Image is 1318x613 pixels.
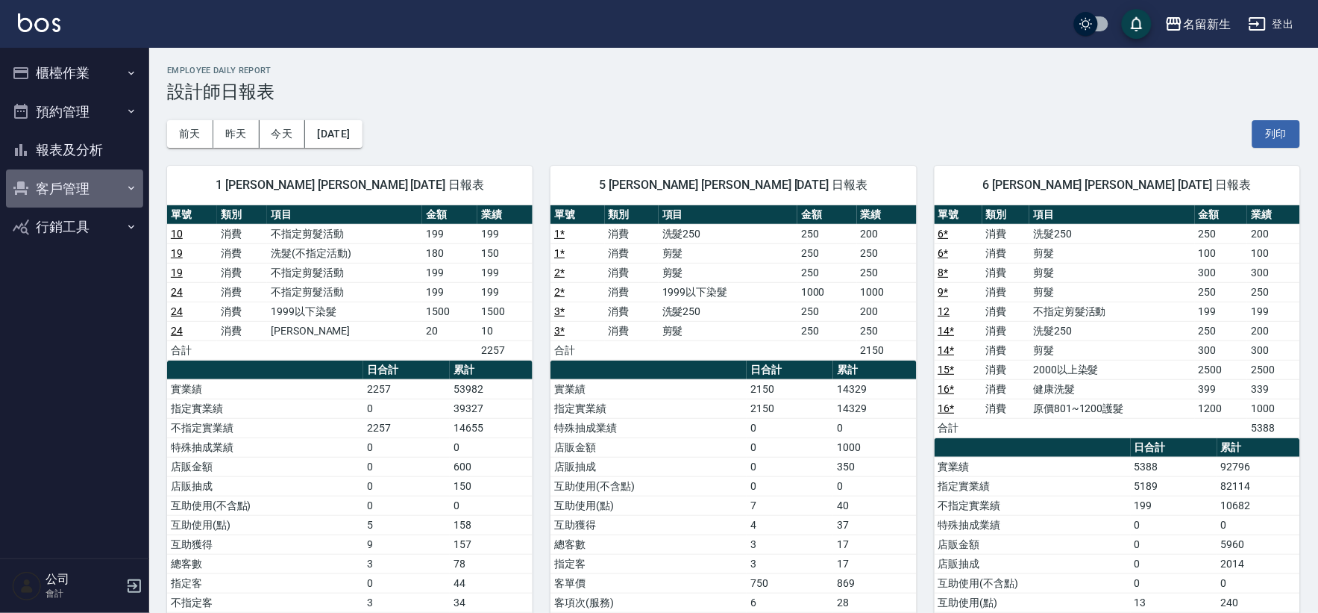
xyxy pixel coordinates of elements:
[659,263,797,282] td: 剪髮
[568,178,898,193] span: 5 [PERSON_NAME] [PERSON_NAME] [DATE] 日報表
[935,205,982,225] th: 單號
[605,321,659,340] td: 消費
[267,321,422,340] td: [PERSON_NAME]
[363,379,450,399] td: 2257
[605,243,659,263] td: 消費
[550,573,747,593] td: 客單價
[363,515,450,535] td: 5
[1217,496,1300,515] td: 10682
[550,476,747,496] td: 互助使用(不含點)
[167,66,1300,75] h2: Employee Daily Report
[747,554,833,573] td: 3
[477,224,533,243] td: 199
[1195,321,1247,340] td: 250
[1217,535,1300,554] td: 5960
[267,282,422,302] td: 不指定剪髮活動
[659,302,797,321] td: 洗髮250
[167,205,533,361] table: a dense table
[363,457,450,476] td: 0
[171,228,183,240] a: 10
[167,340,217,360] td: 合計
[260,120,306,148] button: 今天
[935,476,1131,496] td: 指定實業績
[550,399,747,418] td: 指定實業績
[171,325,183,337] a: 24
[1195,399,1247,418] td: 1200
[267,263,422,282] td: 不指定剪髮活動
[363,535,450,554] td: 9
[422,224,477,243] td: 199
[982,302,1030,321] td: 消費
[857,321,917,340] td: 250
[857,302,917,321] td: 200
[747,438,833,457] td: 0
[450,515,533,535] td: 158
[747,515,833,535] td: 4
[167,81,1300,102] h3: 設計師日報表
[550,205,916,361] table: a dense table
[857,282,917,302] td: 1000
[1195,243,1247,263] td: 100
[450,593,533,612] td: 34
[1247,360,1300,379] td: 2500
[1195,360,1247,379] td: 2500
[747,399,833,418] td: 2150
[167,535,363,554] td: 互助獲得
[982,263,1030,282] td: 消費
[167,457,363,476] td: 店販金額
[6,54,143,93] button: 櫃檯作業
[45,587,122,600] p: 會計
[167,120,213,148] button: 前天
[217,205,267,225] th: 類別
[550,379,747,399] td: 實業績
[267,243,422,263] td: 洗髮(不指定活動)
[422,205,477,225] th: 金額
[1131,593,1217,612] td: 13
[6,93,143,131] button: 預約管理
[1131,438,1217,458] th: 日合計
[450,418,533,438] td: 14655
[305,120,362,148] button: [DATE]
[171,247,183,259] a: 19
[363,593,450,612] td: 3
[1247,205,1300,225] th: 業績
[1029,224,1195,243] td: 洗髮250
[747,418,833,438] td: 0
[605,302,659,321] td: 消費
[171,286,183,298] a: 24
[605,263,659,282] td: 消費
[217,224,267,243] td: 消費
[1247,302,1300,321] td: 199
[167,496,363,515] td: 互助使用(不含點)
[167,399,363,418] td: 指定實業績
[450,554,533,573] td: 78
[797,263,857,282] td: 250
[797,205,857,225] th: 金額
[477,282,533,302] td: 199
[833,496,916,515] td: 40
[450,361,533,380] th: 累計
[422,302,477,321] td: 1500
[1217,438,1300,458] th: 累計
[550,554,747,573] td: 指定客
[982,282,1030,302] td: 消費
[1131,496,1217,515] td: 199
[833,515,916,535] td: 37
[1247,282,1300,302] td: 250
[477,243,533,263] td: 150
[982,321,1030,340] td: 消費
[6,208,143,246] button: 行銷工具
[857,224,917,243] td: 200
[747,573,833,593] td: 750
[477,205,533,225] th: 業績
[363,418,450,438] td: 2257
[477,340,533,360] td: 2257
[1247,243,1300,263] td: 100
[167,593,363,612] td: 不指定客
[217,321,267,340] td: 消費
[1247,379,1300,399] td: 339
[605,205,659,225] th: 類別
[217,243,267,263] td: 消費
[267,205,422,225] th: 項目
[1131,457,1217,476] td: 5388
